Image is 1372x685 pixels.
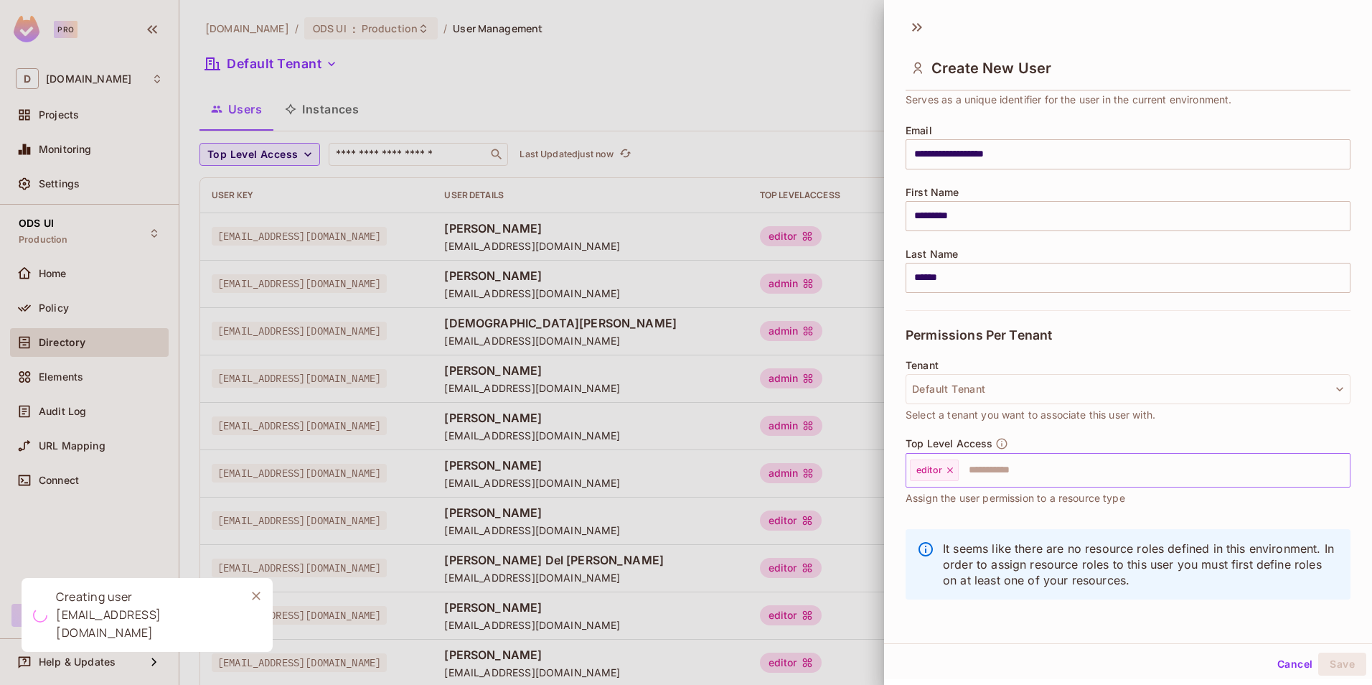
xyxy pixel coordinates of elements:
[906,438,992,449] span: Top Level Access
[906,374,1350,404] button: Default Tenant
[906,187,959,198] span: First Name
[906,360,939,371] span: Tenant
[931,60,1051,77] span: Create New User
[1318,653,1366,676] button: Save
[56,588,234,642] div: Creating user [EMAIL_ADDRESS][DOMAIN_NAME]
[906,125,932,136] span: Email
[1343,468,1345,471] button: Open
[906,328,1052,342] span: Permissions Per Tenant
[245,585,267,607] button: Close
[906,248,958,260] span: Last Name
[906,92,1232,108] span: Serves as a unique identifier for the user in the current environment.
[916,465,942,476] span: editor
[910,460,959,481] div: editor
[906,407,1155,423] span: Select a tenant you want to associate this user with.
[1272,653,1318,676] button: Cancel
[906,490,1125,506] span: Assign the user permission to a resource type
[943,541,1339,588] p: It seems like there are no resource roles defined in this environment. In order to assign resourc...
